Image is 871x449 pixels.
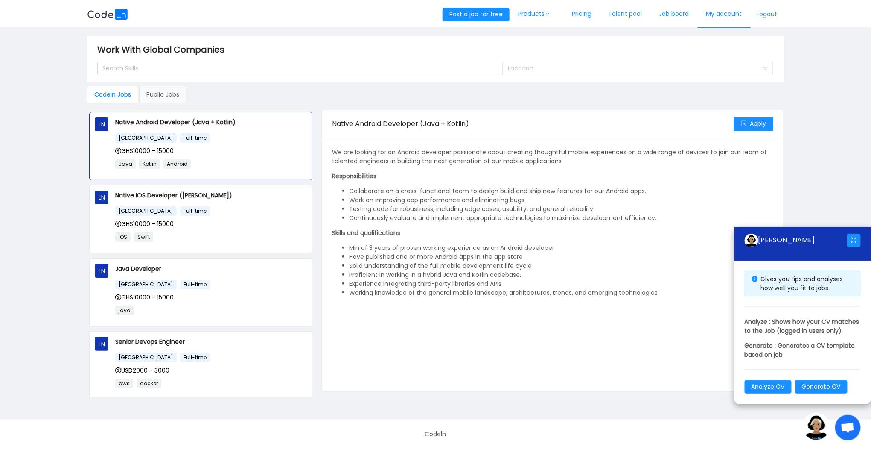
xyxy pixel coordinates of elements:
li: Experience integrating third-party libraries and APIs [350,279,773,288]
p: Native IOS Developer ([PERSON_NAME]) [115,191,307,200]
i: icon: dollar [115,367,121,373]
span: Full-time [180,353,210,362]
li: Collaborate on a cross-functional team to design build and ship new features for our Android apps. [350,187,773,196]
button: Post a job for free [443,8,510,21]
span: USD2000 - 3000 [115,366,169,375]
button: Analyze CV [745,380,792,394]
i: icon: down [545,12,550,16]
span: [GEOGRAPHIC_DATA] [115,280,177,289]
div: Public Jobs [139,86,186,103]
span: Java [115,159,136,169]
span: LN [99,117,105,131]
span: Full-time [180,280,210,289]
span: Kotlin [139,159,160,169]
span: Android [163,159,191,169]
a: Post a job for free [443,10,510,18]
div: Search Skills [102,64,490,73]
li: Work on improving app performance and eliminating bugs. [350,196,773,205]
button: icon: fullscreen [847,234,861,247]
strong: Skills and qualifications [332,229,401,237]
span: GHS10000 - 15000 [115,293,174,302]
span: LN [99,191,105,204]
button: Logout [751,8,784,21]
span: [GEOGRAPHIC_DATA] [115,206,177,216]
span: GHS10000 - 15000 [115,147,174,155]
li: Proficient in working in a hybrid Java and Kotlin codebase. [350,270,773,279]
span: Gives you tips and analyses how well you fit to jobs [761,275,843,292]
span: LN [99,264,105,278]
span: Full-time [180,133,210,143]
i: icon: dollar [115,294,121,300]
span: Swift [134,232,153,242]
li: Have published one or more Android apps in the app store [350,252,773,261]
i: icon: info-circle [752,276,758,282]
i: icon: dollar [115,221,121,227]
li: Solid understanding of the full mobile development life cycle [350,261,773,270]
i: icon: dollar [115,148,121,154]
strong: Responsibilities [332,172,377,180]
a: Open chat [835,415,861,440]
i: icon: down [763,66,768,72]
img: ground.ddcf5dcf.png [745,234,758,247]
p: Java Developer [115,264,307,273]
button: icon: selectApply [734,117,773,131]
span: [GEOGRAPHIC_DATA] [115,133,177,143]
p: Analyze : Shows how your CV matches to the Job (logged in users only) [745,317,861,335]
li: Continuously evaluate and implement appropriate technologies to maximize development efficiency. [350,214,773,223]
span: GHS10000 - 15000 [115,220,174,228]
p: We are looking for an Android developer passionate about creating thoughtful mobile experiences o... [332,148,773,166]
p: Native Android Developer (Java + Kotlin) [115,117,307,127]
button: Generate CV [795,380,848,394]
p: Senior Devops Engineer [115,337,307,346]
span: docker [137,379,161,388]
img: ground.ddcf5dcf.png [803,413,830,440]
span: iOS [115,232,131,242]
span: java [115,306,134,315]
div: [PERSON_NAME] [745,234,847,247]
div: Codeln Jobs [87,86,138,103]
span: [GEOGRAPHIC_DATA] [115,353,177,362]
li: Min of 3 years of proven working experience as an Android developer [350,244,773,252]
li: Testing code for robustness, including edge cases, usability, and general reliability. [350,205,773,214]
span: LN [99,337,105,351]
img: logobg.f302741d.svg [87,9,128,20]
div: Location [508,64,759,73]
p: Generate : Generates a CV template based on job [745,341,861,359]
li: Working knowledge of the general mobile landscape, architectures, trends, and emerging technologies [350,288,773,297]
span: Work With Global Companies [97,43,230,56]
span: Full-time [180,206,210,216]
span: Native Android Developer (Java + Kotlin) [332,119,469,129]
span: aws [115,379,133,388]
